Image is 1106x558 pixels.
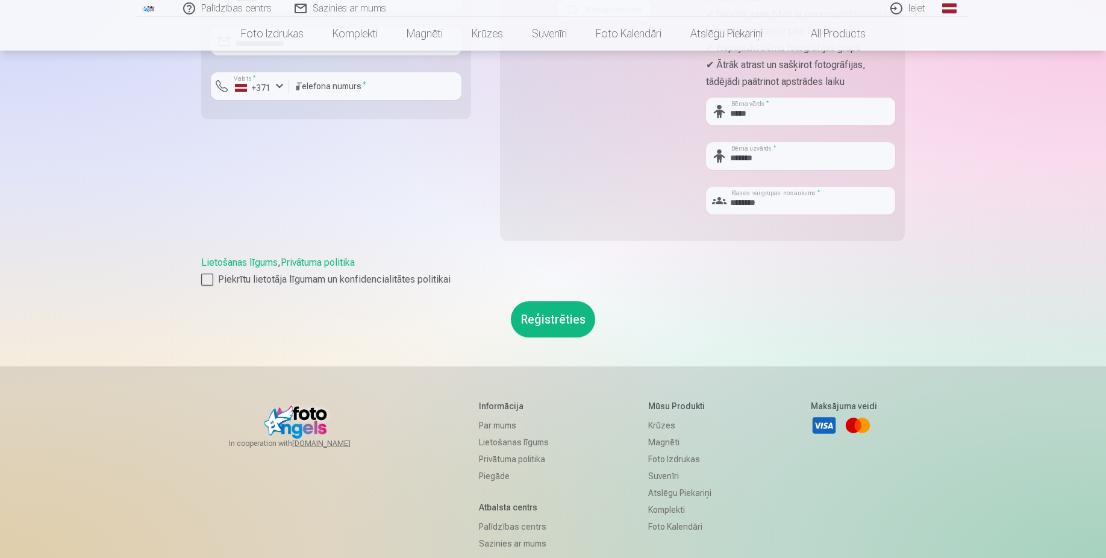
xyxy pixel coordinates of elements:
a: Komplekti [318,17,392,51]
a: Palīdzības centrs [479,518,549,535]
p: ✔ Ātrāk atrast un sašķirot fotogrāfijas, tādējādi paātrinot apstrādes laiku [706,57,895,90]
a: Privātuma politika [479,451,549,468]
a: Atslēgu piekariņi [676,17,777,51]
a: Foto kalendāri [648,518,711,535]
div: , [201,255,905,287]
label: Valsts [230,74,260,83]
label: Piekrītu lietotāja līgumam un konfidencialitātes politikai [201,272,905,287]
a: Foto kalendāri [581,17,676,51]
a: Foto izdrukas [648,451,711,468]
a: Krūzes [457,17,517,51]
a: Visa [811,412,837,439]
a: Par mums [479,417,549,434]
a: [DOMAIN_NAME] [292,439,380,448]
h5: Atbalsta centrs [479,501,549,513]
a: Suvenīri [648,468,711,484]
a: Krūzes [648,417,711,434]
span: In cooperation with [229,439,380,448]
div: +371 [235,82,271,94]
a: Magnēti [392,17,457,51]
button: Reģistrēties [511,301,595,337]
a: Sazinies ar mums [479,535,549,552]
a: Magnēti [648,434,711,451]
a: Suvenīri [517,17,581,51]
a: Komplekti [648,501,711,518]
h5: Informācija [479,400,549,412]
a: Lietošanas līgums [479,434,549,451]
a: All products [777,17,880,51]
a: Privātuma politika [281,257,355,268]
a: Piegāde [479,468,549,484]
a: Foto izdrukas [227,17,318,51]
h5: Mūsu produkti [648,400,711,412]
a: Atslēgu piekariņi [648,484,711,501]
a: Lietošanas līgums [201,257,278,268]
a: Mastercard [845,412,871,439]
img: /fa1 [142,5,155,12]
button: Valsts*+371 [211,72,289,100]
h5: Maksājuma veidi [811,400,877,412]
